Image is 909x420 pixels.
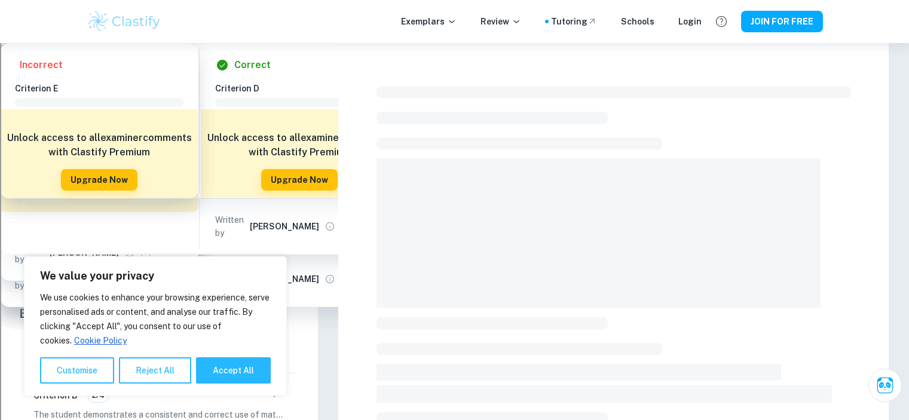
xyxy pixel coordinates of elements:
[87,10,163,33] img: Clastify logo
[741,11,823,32] button: JOIN FOR FREE
[196,357,271,384] button: Accept All
[24,256,287,396] div: We value your privacy
[678,15,702,28] a: Login
[621,15,654,28] a: Schools
[40,269,271,283] p: We value your privacy
[40,290,271,348] p: We use cookies to enhance your browsing experience, serve personalised ads or content, and analys...
[40,357,114,384] button: Customise
[711,11,732,32] button: Help and Feedback
[119,357,191,384] button: Reject All
[868,369,902,402] button: Ask Clai
[74,335,127,346] a: Cookie Policy
[401,15,457,28] p: Exemplars
[551,15,597,28] a: Tutoring
[480,15,521,28] p: Review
